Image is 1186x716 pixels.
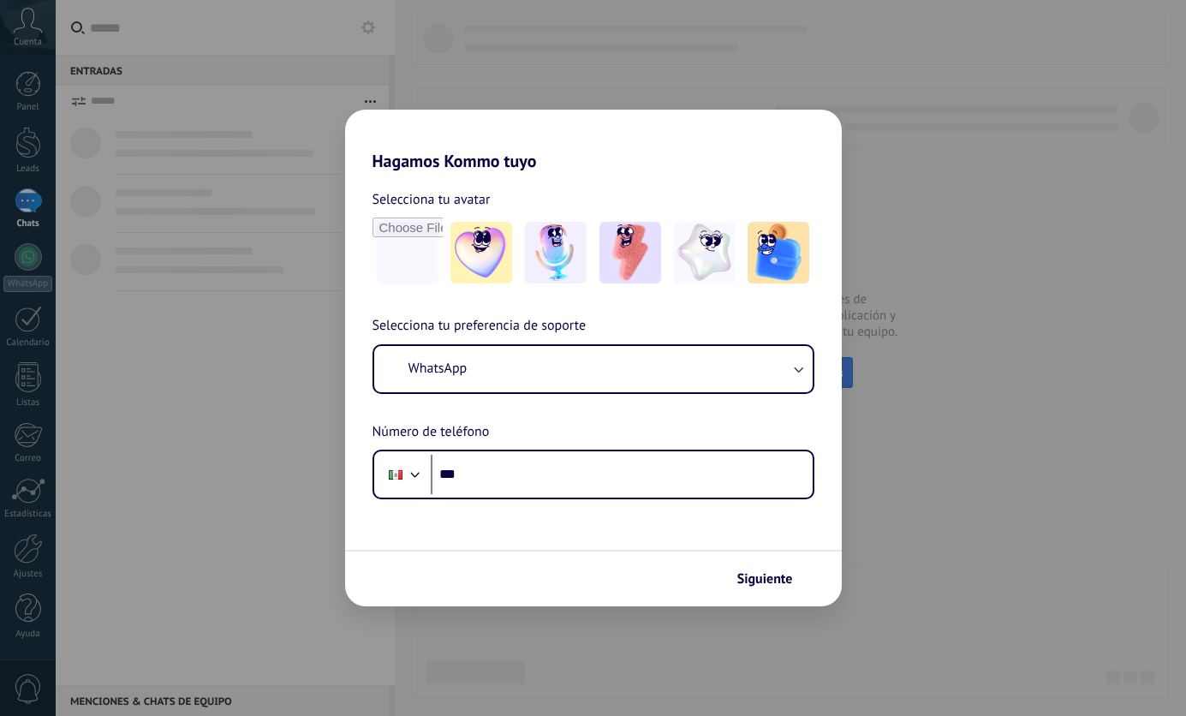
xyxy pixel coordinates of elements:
img: -1.jpeg [450,222,512,283]
span: Número de teléfono [372,421,490,444]
img: -4.jpeg [674,222,736,283]
span: Siguiente [737,573,793,585]
img: -5.jpeg [748,222,809,283]
div: Mexico: + 52 [379,456,412,492]
button: Siguiente [730,564,816,594]
img: -2.jpeg [525,222,587,283]
span: Selecciona tu avatar [372,188,491,211]
h2: Hagamos Kommo tuyo [345,110,842,171]
span: WhatsApp [408,360,468,377]
span: Selecciona tu preferencia de soporte [372,315,587,337]
img: -3.jpeg [599,222,661,283]
button: WhatsApp [374,346,813,392]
